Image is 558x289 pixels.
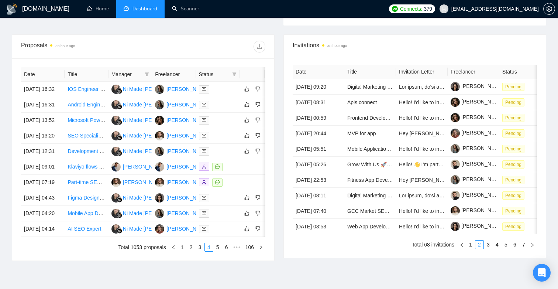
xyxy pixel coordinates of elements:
[87,6,109,12] a: homeHome
[68,133,181,139] a: SEO Specialist for HubSpot Website Optimization
[111,210,186,216] a: NMNi Made [PERSON_NAME]
[344,79,396,95] td: Digital Marketing Expert Wanted, Wordpress, Canva, High Level
[111,209,121,218] img: NM
[68,226,101,232] a: AI SEO Expert
[215,164,220,169] span: message
[344,141,396,157] td: Mobile Application similar to Offer Up
[502,223,527,229] a: Pending
[293,219,344,234] td: [DATE] 03:53
[21,221,65,237] td: [DATE] 04:14
[187,243,196,252] li: 2
[223,243,231,251] a: 6
[166,163,209,171] div: [PERSON_NAME]
[68,102,160,108] a: Android Engineer for Digital Twin Project
[202,149,206,153] span: mail
[502,130,527,136] a: Pending
[502,98,524,106] span: Pending
[178,243,186,251] a: 1
[493,240,502,249] li: 4
[166,147,209,155] div: [PERSON_NAME]
[451,222,460,231] img: c14t4IPNGzyacgryVPZckXizI_OKpCqIH5rFT5anPhWXQcmZlQQNMh5yI-6AtPCvtS
[451,129,460,138] img: c1lxHGuYgeermyTKOBvLRFKuy3oPP7G3azTSngx8-J8DDMdtdj2Y70VnUw_vxxTNmp
[451,145,504,151] a: [PERSON_NAME]
[293,79,344,95] td: [DATE] 09:20
[111,193,121,203] img: NM
[202,211,206,215] span: mail
[254,100,262,109] button: dislike
[155,162,164,171] img: AM
[457,240,466,249] li: Previous Page
[502,160,524,169] span: Pending
[244,86,249,92] span: like
[111,85,121,94] img: NM
[533,264,551,282] div: Open Intercom Messenger
[255,195,261,201] span: dislike
[202,164,206,169] span: user-add
[124,6,129,11] span: dashboard
[502,191,524,200] span: Pending
[166,225,209,233] div: [PERSON_NAME]
[118,243,166,252] li: Total 1053 proposals
[502,115,527,120] a: Pending
[347,130,376,136] a: MVP for app
[259,245,263,249] span: right
[502,114,524,122] span: Pending
[117,151,122,156] img: gigradar-bm.png
[293,110,344,126] td: [DATE] 00:59
[543,6,555,12] a: setting
[502,240,510,249] li: 5
[244,117,249,123] span: like
[166,101,209,109] div: [PERSON_NAME]
[293,41,537,50] span: Invitations
[214,243,222,251] a: 5
[172,6,199,12] a: searchScanner
[344,65,396,79] th: Title
[441,6,447,11] span: user
[243,243,256,251] a: 106
[254,147,262,156] button: dislike
[65,82,108,97] td: IOS Engineer for Digital Twin Project
[347,99,377,105] a: Apis connect
[117,197,122,203] img: gigradar-bm.png
[451,161,504,167] a: [PERSON_NAME]
[123,116,186,124] div: Ni Made [PERSON_NAME]
[293,65,344,79] th: Date
[21,159,65,175] td: [DATE] 09:01
[166,85,209,93] div: [PERSON_NAME]
[123,147,186,155] div: Ni Made [PERSON_NAME]
[502,99,527,105] a: Pending
[68,117,221,123] a: Microsoft Power Platform Developer for Case Management System
[502,146,527,152] a: Pending
[65,97,108,113] td: Android Engineer for Digital Twin Project
[254,131,262,140] button: dislike
[111,224,121,234] img: NM
[21,113,65,128] td: [DATE] 13:52
[256,243,265,252] button: right
[21,206,65,221] td: [DATE] 04:20
[68,164,124,170] a: Klaviyo flows and design
[166,209,209,217] div: [PERSON_NAME]
[293,141,344,157] td: [DATE] 05:51
[254,193,262,202] button: dislike
[21,41,143,52] div: Proposals
[171,245,176,249] span: left
[451,207,504,213] a: [PERSON_NAME]
[242,193,251,202] button: like
[111,132,186,138] a: NMNi Made [PERSON_NAME]
[155,209,164,218] img: VB
[502,177,527,183] a: Pending
[232,72,237,76] span: filter
[145,72,149,76] span: filter
[155,101,209,107] a: VB[PERSON_NAME]
[242,116,251,125] button: like
[202,133,206,138] span: mail
[155,116,164,125] img: AS
[502,84,527,89] a: Pending
[451,191,460,200] img: c10HdkZ45uqqbpfyFu9ZTcZdtq6JB9d6KRUPkrjK5A_nnq655ktubpEdKfrkkesx6H
[111,131,121,140] img: NM
[502,207,524,215] span: Pending
[65,175,108,190] td: Part-time SEO Developer
[511,241,519,249] a: 6
[293,188,344,203] td: [DATE] 08:11
[111,162,121,171] img: AM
